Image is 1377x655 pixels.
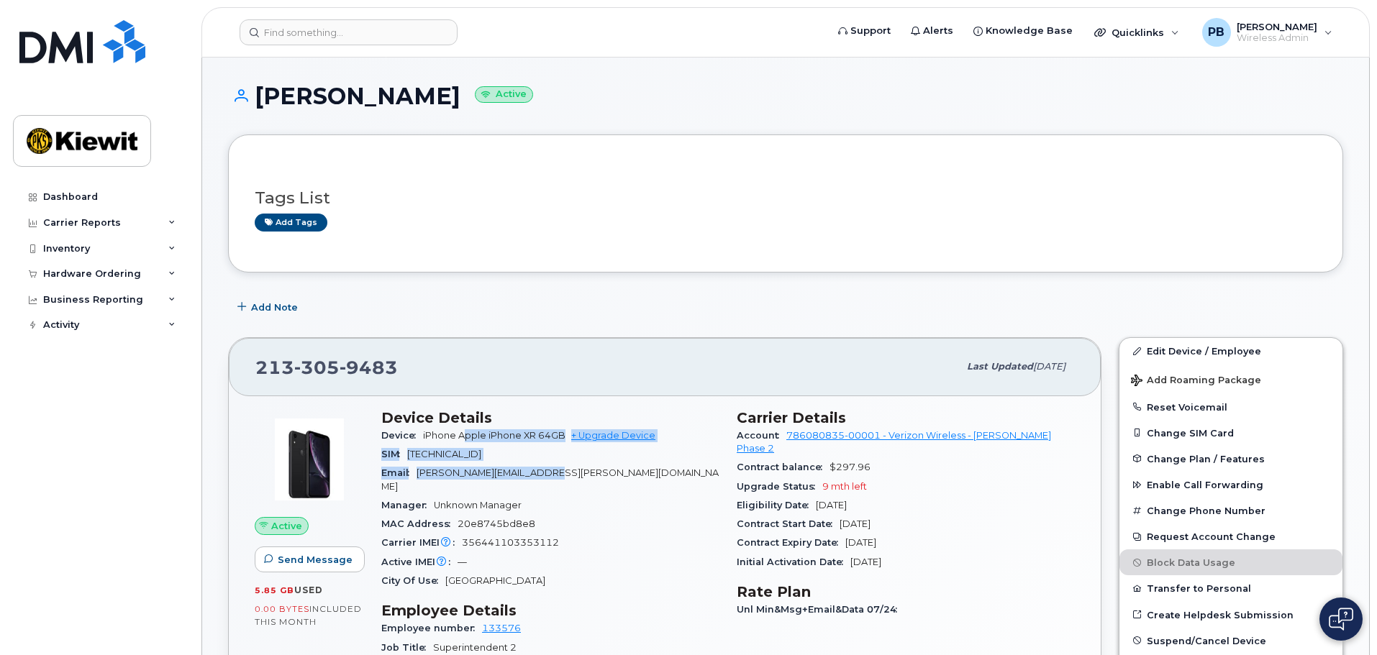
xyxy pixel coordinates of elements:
button: Transfer to Personal [1119,575,1342,601]
button: Add Roaming Package [1119,365,1342,394]
span: [DATE] [1033,361,1065,372]
span: Eligibility Date [737,500,816,510]
span: [DATE] [816,500,847,510]
a: + Upgrade Device [571,430,655,441]
span: Upgrade Status [737,481,822,492]
button: Enable Call Forwarding [1119,472,1342,498]
span: Account [737,430,786,441]
button: Reset Voicemail [1119,394,1342,420]
span: Unl Min&Msg+Email&Data 07/24 [737,604,904,615]
a: Create Helpdesk Submission [1119,602,1342,628]
h3: Rate Plan [737,583,1075,600]
span: Job Title [381,642,433,653]
span: used [294,585,323,595]
h3: Employee Details [381,602,719,619]
span: Email [381,467,417,478]
button: Change SIM Card [1119,420,1342,446]
img: Open chat [1329,608,1353,631]
span: 5.85 GB [255,585,294,595]
h3: Device Details [381,409,719,426]
span: — [458,556,467,567]
span: 0.00 Bytes [255,604,309,614]
span: City Of Use [381,575,445,586]
span: 9483 [340,357,398,378]
span: 305 [294,357,340,378]
span: Contract Start Date [737,518,840,529]
span: Employee number [381,623,482,633]
a: Add tags [255,214,327,232]
h3: Carrier Details [737,409,1075,426]
button: Add Note [228,294,310,320]
a: 786080835-00001 - Verizon Wireless - [PERSON_NAME] Phase 2 [737,430,1051,454]
span: [DATE] [840,518,871,529]
span: $297.96 [830,462,871,472]
span: Manager [381,500,434,510]
a: Edit Device / Employee [1119,338,1342,364]
span: Add Roaming Package [1131,375,1261,388]
span: [DATE] [845,537,876,548]
span: Send Message [278,553,353,567]
span: Unknown Manager [434,500,522,510]
img: image20231002-3703462-1qb80zy.jpeg [266,416,353,503]
span: iPhone Apple iPhone XR 64GB [423,430,565,441]
span: 20e8745bd8e8 [458,518,535,529]
span: Contract Expiry Date [737,537,845,548]
span: Enable Call Forwarding [1147,480,1263,490]
span: Active [271,519,302,533]
span: Superintendent 2 [433,642,517,653]
button: Request Account Change [1119,523,1342,549]
span: 356441103353112 [462,537,559,548]
span: Last updated [967,361,1033,372]
span: Add Note [251,301,298,314]
small: Active [475,86,533,103]
span: Device [381,430,423,441]
span: Initial Activation Date [737,556,850,567]
a: 133576 [482,623,521,633]
span: included this month [255,603,362,627]
span: [GEOGRAPHIC_DATA] [445,575,545,586]
span: Change Plan / Features [1147,453,1265,464]
h1: [PERSON_NAME] [228,83,1343,109]
span: SIM [381,449,407,459]
span: Active IMEI [381,556,458,567]
span: MAC Address [381,518,458,529]
span: Contract balance [737,462,830,472]
button: Change Phone Number [1119,498,1342,523]
span: [TECHNICAL_ID] [407,449,481,459]
button: Suspend/Cancel Device [1119,628,1342,654]
button: Send Message [255,546,365,572]
span: 9 mth left [822,481,867,492]
span: Suspend/Cancel Device [1147,635,1266,646]
button: Block Data Usage [1119,549,1342,575]
span: Carrier IMEI [381,537,462,548]
h3: Tags List [255,189,1317,207]
span: 213 [255,357,398,378]
span: [PERSON_NAME][EMAIL_ADDRESS][PERSON_NAME][DOMAIN_NAME] [381,467,719,491]
button: Change Plan / Features [1119,446,1342,472]
span: [DATE] [850,556,881,567]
